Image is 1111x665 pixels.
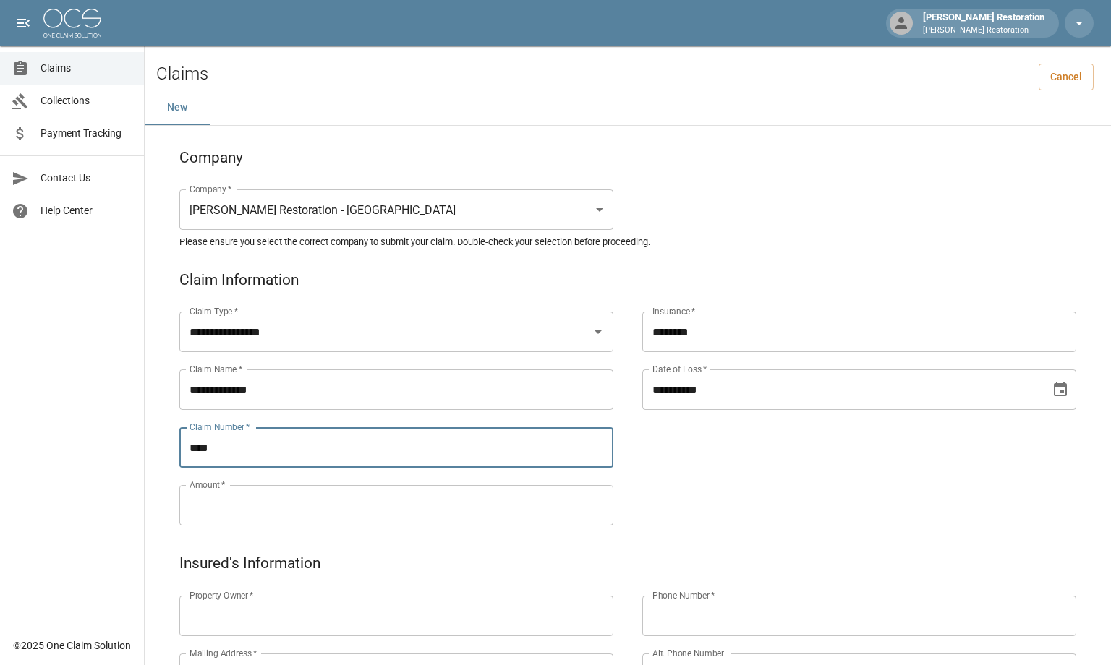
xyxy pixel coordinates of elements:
[41,93,132,108] span: Collections
[1046,375,1075,404] button: Choose date, selected date is Aug 27, 2025
[179,189,613,230] div: [PERSON_NAME] Restoration - [GEOGRAPHIC_DATA]
[190,421,250,433] label: Claim Number
[41,61,132,76] span: Claims
[41,126,132,141] span: Payment Tracking
[652,647,724,659] label: Alt. Phone Number
[179,236,1076,248] h5: Please ensure you select the correct company to submit your claim. Double-check your selection be...
[13,638,131,653] div: © 2025 One Claim Solution
[923,25,1044,37] p: [PERSON_NAME] Restoration
[190,479,226,491] label: Amount
[652,589,715,601] label: Phone Number
[190,183,232,195] label: Company
[145,90,1111,125] div: dynamic tabs
[43,9,101,38] img: ocs-logo-white-transparent.png
[588,322,608,342] button: Open
[190,305,238,317] label: Claim Type
[145,90,210,125] button: New
[190,589,254,601] label: Property Owner
[190,647,257,659] label: Mailing Address
[41,203,132,218] span: Help Center
[41,171,132,186] span: Contact Us
[156,64,208,85] h2: Claims
[652,363,707,375] label: Date of Loss
[652,305,695,317] label: Insurance
[1039,64,1094,90] a: Cancel
[917,10,1050,36] div: [PERSON_NAME] Restoration
[9,9,38,38] button: open drawer
[190,363,242,375] label: Claim Name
